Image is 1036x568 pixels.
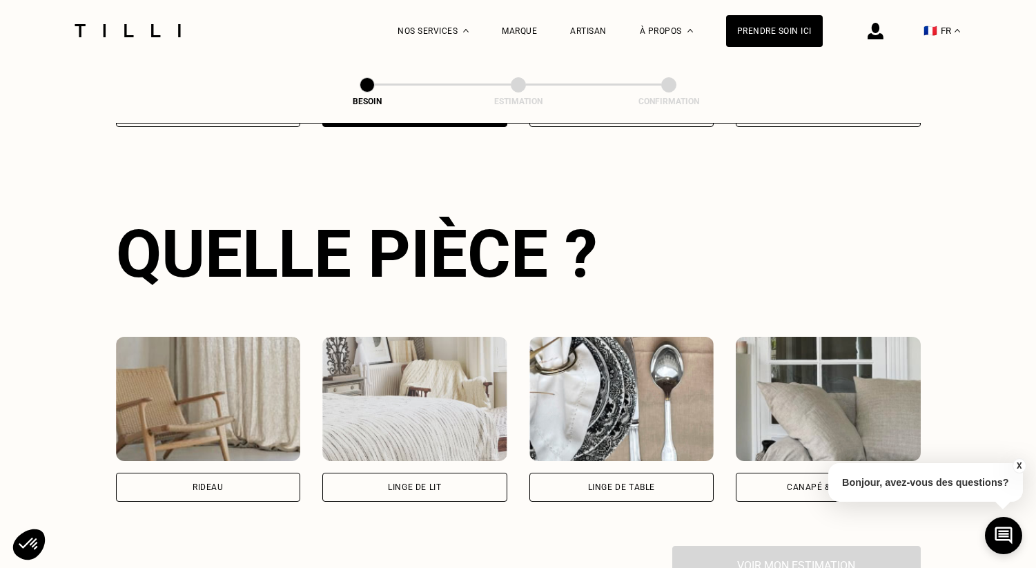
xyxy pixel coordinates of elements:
[687,29,693,32] img: Menu déroulant à propos
[600,97,738,106] div: Confirmation
[298,97,436,106] div: Besoin
[1012,458,1026,473] button: X
[463,29,469,32] img: Menu déroulant
[449,97,587,106] div: Estimation
[726,15,823,47] a: Prendre soin ici
[193,483,224,491] div: Rideau
[828,463,1023,502] p: Bonjour, avez-vous des questions?
[529,337,714,461] img: Tilli retouche votre Linge de table
[923,24,937,37] span: 🇫🇷
[787,483,870,491] div: Canapé & chaises
[70,24,186,37] img: Logo du service de couturière Tilli
[502,26,537,36] a: Marque
[116,215,921,293] div: Quelle pièce ?
[588,483,655,491] div: Linge de table
[955,29,960,32] img: menu déroulant
[116,337,301,461] img: Tilli retouche votre Rideau
[322,337,507,461] img: Tilli retouche votre Linge de lit
[736,337,921,461] img: Tilli retouche votre Canapé & chaises
[868,23,883,39] img: icône connexion
[388,483,441,491] div: Linge de lit
[570,26,607,36] a: Artisan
